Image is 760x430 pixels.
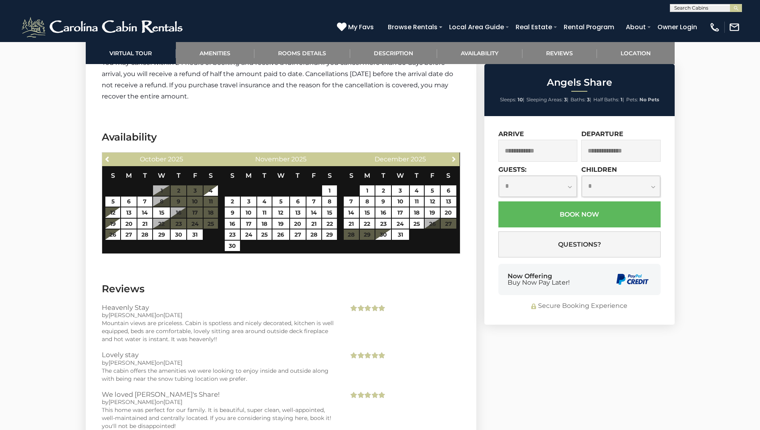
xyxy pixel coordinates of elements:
[225,229,240,240] a: 23
[375,229,391,240] a: 30
[344,207,359,218] a: 14
[209,172,213,179] span: Saturday
[137,219,152,229] a: 21
[105,197,120,207] a: 5
[639,96,659,102] strong: No Pets
[140,155,166,163] span: October
[121,197,137,207] a: 6
[272,219,289,229] a: 19
[290,219,306,229] a: 20
[102,311,337,319] div: by on
[322,207,337,218] a: 15
[564,96,567,102] strong: 3
[411,155,426,163] span: 2025
[137,197,152,207] a: 7
[526,96,563,102] span: Sleeping Areas:
[193,172,197,179] span: Friday
[729,22,740,33] img: mail-regular-white.png
[225,197,240,207] a: 2
[109,359,156,366] span: [PERSON_NAME]
[257,207,272,218] a: 11
[225,207,240,218] a: 9
[254,42,350,64] a: Rooms Details
[121,207,137,218] a: 13
[158,172,165,179] span: Wednesday
[349,172,353,179] span: Sunday
[177,172,181,179] span: Thursday
[290,197,306,207] a: 6
[241,197,256,207] a: 3
[103,154,113,164] a: Previous
[597,42,675,64] a: Location
[500,96,516,102] span: Sleeps:
[291,155,306,163] span: 2025
[593,94,624,105] li: |
[257,197,272,207] a: 4
[415,172,419,179] span: Thursday
[445,20,508,34] a: Local Area Guide
[109,398,156,406] span: [PERSON_NAME]
[290,229,306,240] a: 27
[163,311,182,319] span: [DATE]
[397,172,404,179] span: Wednesday
[225,219,240,229] a: 16
[20,15,186,39] img: White-1-2.png
[350,42,437,64] a: Description
[163,398,182,406] span: [DATE]
[622,20,650,34] a: About
[328,172,332,179] span: Saturday
[143,172,147,179] span: Tuesday
[322,219,337,229] a: 22
[498,301,661,311] div: Secure Booking Experience
[410,197,424,207] a: 11
[102,304,337,311] h3: Heavenly Stay
[375,207,391,218] a: 16
[121,229,137,240] a: 27
[498,130,524,138] label: Arrive
[272,207,289,218] a: 12
[498,231,661,257] button: Questions?
[105,229,120,240] a: 26
[446,172,450,179] span: Saturday
[441,207,456,218] a: 20
[241,219,256,229] a: 17
[375,155,409,163] span: December
[410,207,424,218] a: 18
[225,241,240,251] a: 30
[621,96,623,102] strong: 1
[322,185,337,196] a: 1
[272,229,289,240] a: 26
[86,42,176,64] a: Virtual Tour
[102,406,337,430] div: This home was perfect for our family. It is beautiful, super clean, well-appointed, well-maintain...
[522,42,597,64] a: Reviews
[384,20,441,34] a: Browse Rentals
[230,172,234,179] span: Sunday
[306,219,321,229] a: 21
[102,319,337,343] div: Mountain views are priceless. Cabin is spotless and nicely decorated, kitchen is well equipped, b...
[360,207,375,218] a: 15
[121,219,137,229] a: 20
[512,20,556,34] a: Real Estate
[272,197,289,207] a: 5
[425,185,439,196] a: 5
[344,219,359,229] a: 21
[441,185,456,196] a: 6
[168,155,183,163] span: 2025
[375,185,391,196] a: 2
[430,172,434,179] span: Friday
[241,207,256,218] a: 10
[102,130,460,144] h3: Availability
[392,219,409,229] a: 24
[255,155,290,163] span: November
[392,229,409,240] a: 31
[593,96,619,102] span: Half Baths:
[571,94,591,105] li: |
[306,229,321,240] a: 28
[508,279,570,286] span: Buy Now Pay Later!
[508,273,570,286] div: Now Offering
[105,156,111,162] span: Previous
[375,197,391,207] a: 9
[451,156,457,162] span: Next
[441,197,456,207] a: 13
[137,207,152,218] a: 14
